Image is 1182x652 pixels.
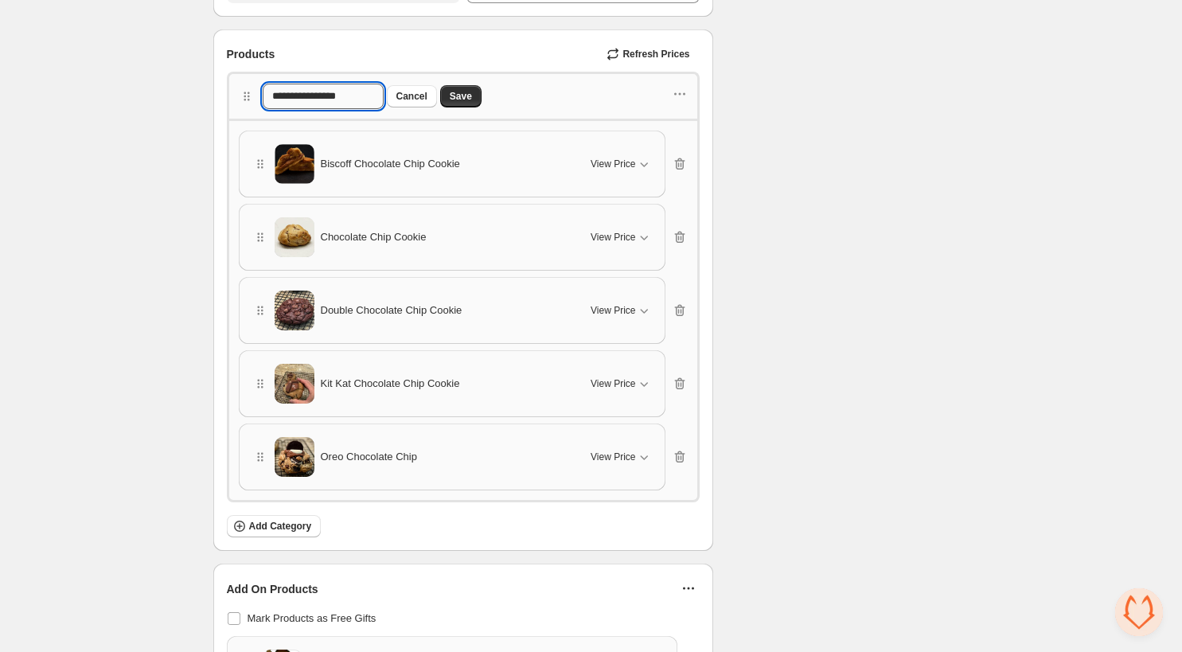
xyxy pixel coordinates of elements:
img: Double Chocolate Chip Cookie [275,291,314,330]
span: Biscoff Chocolate Chip Cookie [321,156,460,172]
span: Mark Products as Free Gifts [248,612,376,624]
img: Kit Kat Chocolate Chip Cookie [275,357,314,411]
span: Chocolate Chip Cookie [321,229,427,245]
span: Cancel [396,90,427,103]
button: Add Category [227,515,322,537]
button: View Price [581,444,661,470]
img: Biscoff Chocolate Chip Cookie [275,144,314,184]
button: View Price [581,151,661,177]
span: Save [450,90,472,103]
span: View Price [591,451,635,463]
span: Double Chocolate Chip Cookie [321,303,462,318]
span: View Price [591,304,635,317]
span: View Price [591,377,635,390]
button: View Price [581,224,661,250]
span: View Price [591,158,635,170]
button: View Price [581,298,661,323]
button: View Price [581,371,661,396]
button: Refresh Prices [600,43,699,65]
span: Add On Products [227,581,318,597]
button: Save [440,85,482,107]
span: Products [227,46,275,62]
span: Oreo Chocolate Chip [321,449,417,465]
span: Refresh Prices [622,48,689,61]
span: View Price [591,231,635,244]
a: Open chat [1115,588,1163,636]
button: Cancel [387,85,437,107]
span: Kit Kat Chocolate Chip Cookie [321,376,460,392]
img: Chocolate Chip Cookie [275,217,314,257]
span: Add Category [249,520,312,533]
img: Oreo Chocolate Chip [275,437,314,477]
